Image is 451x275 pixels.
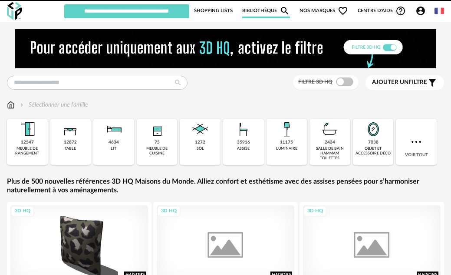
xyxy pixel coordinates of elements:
div: 12547 [21,140,34,145]
div: 35916 [237,140,250,145]
div: 11175 [280,140,293,145]
span: Centre d'aideHelp Circle Outline icon [358,6,406,16]
img: Rangement.png [147,119,168,140]
img: Luminaire.png [276,119,297,140]
div: meuble de rangement [10,146,45,156]
a: BibliothèqueMagnify icon [242,3,290,18]
span: Filter icon [427,77,438,88]
img: Meuble%20de%20rangement.png [17,119,38,140]
img: NEW%20NEW%20HQ%20NEW_V1.gif [15,29,436,68]
img: Sol.png [190,119,211,140]
div: objet et accessoire déco [356,146,391,156]
div: 12872 [64,140,77,145]
span: Account Circle icon [415,6,426,16]
button: Ajouter unfiltre Filter icon [365,75,444,90]
div: lit [111,146,116,151]
div: sol [197,146,204,151]
img: svg+xml;base64,PHN2ZyB3aWR0aD0iMTYiIGhlaWdodD0iMTciIHZpZXdCb3g9IjAgMCAxNiAxNyIgZmlsbD0ibm9uZSIgeG... [7,101,15,109]
div: meuble de cuisine [139,146,175,156]
a: Plus de 500 nouvelles références 3D HQ Maisons du Monde. Alliez confort et esthétisme avec des as... [7,177,444,195]
img: svg+xml;base64,PHN2ZyB3aWR0aD0iMTYiIGhlaWdodD0iMTYiIHZpZXdCb3g9IjAgMCAxNiAxNiIgZmlsbD0ibm9uZSIgeG... [18,101,25,109]
div: 3D HQ [303,206,327,217]
span: Magnify icon [280,6,290,16]
div: 7038 [368,140,379,145]
span: Help Circle Outline icon [395,6,406,16]
div: 75 [155,140,160,145]
img: Literie.png [103,119,124,140]
div: 4634 [109,140,119,145]
span: filtre [372,79,427,86]
img: Table.png [60,119,81,140]
img: fr [435,6,444,16]
img: Assise.png [233,119,254,140]
div: Voir tout [396,119,437,165]
span: Ajouter un [372,79,408,85]
div: 3D HQ [11,206,34,217]
img: OXP [7,2,22,20]
span: Heart Outline icon [338,6,348,16]
span: Nos marques [300,3,348,18]
div: 2434 [325,140,335,145]
a: Shopping Lists [194,3,233,18]
span: Filtre 3D HQ [298,79,332,84]
div: salle de bain hammam toilettes [312,146,348,161]
div: 1272 [195,140,205,145]
div: 3D HQ [157,206,181,217]
div: assise [237,146,250,151]
span: Account Circle icon [415,6,430,16]
img: Salle%20de%20bain.png [319,119,340,140]
img: Miroir.png [363,119,384,140]
img: more.7b13dc1.svg [409,135,423,149]
div: table [65,146,76,151]
div: luminaire [276,146,297,151]
div: Sélectionner une famille [18,101,88,109]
